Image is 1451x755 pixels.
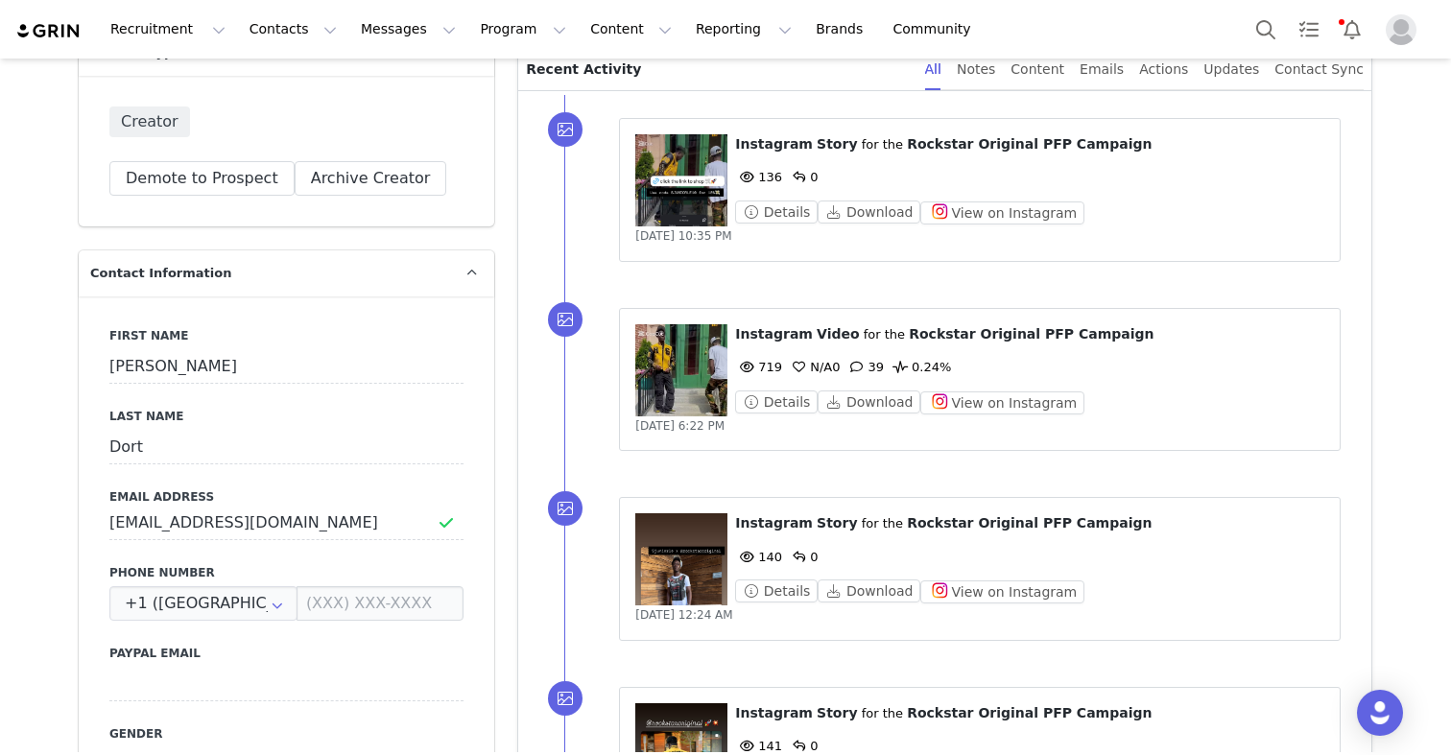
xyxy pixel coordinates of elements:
a: View on Instagram [920,205,1084,220]
span: 0 [787,360,840,374]
span: Story [817,515,857,531]
div: United States [109,586,297,621]
span: Story [817,705,857,720]
label: Email Address [109,488,464,506]
a: View on Instagram [920,584,1084,599]
span: Instagram [735,705,813,720]
span: 0.24% [889,360,951,374]
span: 0 [787,170,818,184]
input: Email Address [109,506,464,540]
div: All [925,48,941,91]
img: placeholder-profile.jpg [1386,14,1416,45]
button: Details [735,390,818,413]
input: Country [109,586,297,621]
button: View on Instagram [920,201,1084,224]
button: Messages [349,8,467,51]
div: Content [1011,48,1064,91]
label: Paypal Email [109,645,464,662]
span: 0 [787,550,818,564]
span: [DATE] 10:35 PM [635,229,731,243]
span: 141 [735,739,782,753]
span: Instagram [735,326,813,342]
body: Rich Text Area. Press ALT-0 for help. [15,15,788,36]
button: Details [735,201,818,224]
input: (XXX) XXX-XXXX [297,586,464,621]
button: Reporting [684,8,803,51]
span: Contact Information [90,264,231,283]
p: ⁨ ⁩ ⁨ ⁩ for the ⁨ ⁩ [735,703,1324,723]
span: [DATE] 12:24 AM [635,608,732,622]
p: Recent Activity [526,48,909,90]
span: 719 [735,360,782,374]
span: 140 [735,550,782,564]
button: Details [735,579,818,602]
span: 0 [787,739,818,753]
span: N/A [787,360,832,374]
span: Story [817,136,857,152]
button: Profile [1374,14,1436,45]
button: Content [579,8,683,51]
span: 136 [735,170,782,184]
label: Last Name [109,408,464,425]
label: Gender [109,725,464,743]
a: Tasks [1288,8,1330,51]
a: Brands [804,8,880,51]
button: Recruitment [99,8,237,51]
span: Creator [109,106,190,137]
button: Contacts [238,8,348,51]
button: View on Instagram [920,580,1084,603]
span: Instagram [735,515,813,531]
span: Rockstar Original PFP Campaign [907,705,1152,720]
span: Rockstar Original PFP Campaign [907,515,1152,531]
button: View on Instagram [920,391,1084,414]
button: Notifications [1331,8,1373,51]
button: Download [818,579,920,602]
button: Download [818,201,920,224]
span: Rockstar Original PFP Campaign [909,326,1154,342]
label: First Name [109,327,464,344]
span: Instagram [735,136,813,152]
span: Rockstar Original PFP Campaign [907,136,1152,152]
div: Actions [1139,48,1188,91]
p: ⁨ ⁩ ⁨ ⁩ for the ⁨ ⁩ [735,513,1324,533]
button: Program [468,8,578,51]
img: grin logo [15,22,83,40]
p: ⁨ ⁩ ⁨ ⁩ for the ⁨ ⁩ [735,134,1324,154]
button: Search [1245,8,1287,51]
div: Contact Sync [1274,48,1364,91]
span: 39 [844,360,884,374]
a: View on Instagram [920,395,1084,410]
div: Emails [1080,48,1124,91]
a: Community [882,8,991,51]
div: Open Intercom Messenger [1357,690,1403,736]
button: Demote to Prospect [109,161,295,196]
span: [DATE] 6:22 PM [635,419,725,433]
label: Phone Number [109,564,464,581]
button: Archive Creator [295,161,447,196]
div: Notes [957,48,995,91]
span: Video [817,326,860,342]
p: ⁨ ⁩ ⁨ ⁩ for the ⁨ ⁩ [735,324,1324,344]
div: Updates [1203,48,1259,91]
button: Download [818,390,920,413]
